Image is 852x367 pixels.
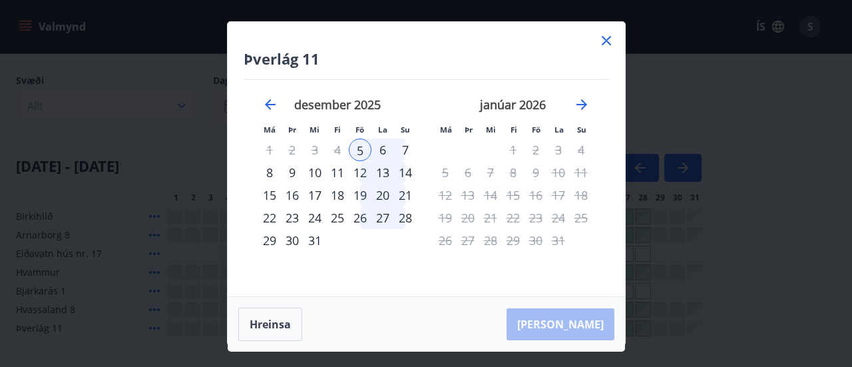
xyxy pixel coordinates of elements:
td: Choose fimmtudagur, 25. desember 2025 as your check-out date. It’s available. [326,206,349,229]
div: 27 [371,206,394,229]
div: 23 [281,206,304,229]
small: Má [440,125,452,135]
td: Choose þriðjudagur, 30. desember 2025 as your check-out date. It’s available. [281,229,304,252]
td: Choose mánudagur, 22. desember 2025 as your check-out date. It’s available. [258,206,281,229]
td: Not available. sunnudagur, 18. janúar 2026 [570,184,592,206]
td: Choose laugardagur, 13. desember 2025 as your check-out date. It’s available. [371,161,394,184]
td: Choose miðvikudagur, 10. desember 2025 as your check-out date. It’s available. [304,161,326,184]
td: Not available. þriðjudagur, 27. janúar 2026 [457,229,479,252]
div: 13 [371,161,394,184]
td: Not available. miðvikudagur, 28. janúar 2026 [479,229,502,252]
td: Not available. miðvikudagur, 7. janúar 2026 [479,161,502,184]
td: Choose fimmtudagur, 11. desember 2025 as your check-out date. It’s available. [326,161,349,184]
div: 14 [394,161,417,184]
small: Fi [334,125,341,135]
strong: desember 2025 [294,97,381,113]
td: Choose föstudagur, 19. desember 2025 as your check-out date. It’s available. [349,184,371,206]
td: Choose föstudagur, 26. desember 2025 as your check-out date. It’s available. [349,206,371,229]
td: Choose sunnudagur, 28. desember 2025 as your check-out date. It’s available. [394,206,417,229]
td: Choose sunnudagur, 21. desember 2025 as your check-out date. It’s available. [394,184,417,206]
div: 7 [394,139,417,161]
td: Not available. laugardagur, 17. janúar 2026 [547,184,570,206]
td: Choose fimmtudagur, 18. desember 2025 as your check-out date. It’s available. [326,184,349,206]
small: La [378,125,387,135]
td: Not available. sunnudagur, 25. janúar 2026 [570,206,592,229]
h4: Þverlág 11 [244,49,609,69]
td: Choose miðvikudagur, 31. desember 2025 as your check-out date. It’s available. [304,229,326,252]
small: Mi [486,125,496,135]
small: Su [577,125,586,135]
td: Choose laugardagur, 20. desember 2025 as your check-out date. It’s available. [371,184,394,206]
td: Not available. mánudagur, 19. janúar 2026 [434,206,457,229]
td: Choose laugardagur, 6. desember 2025 as your check-out date. It’s available. [371,139,394,161]
div: 26 [349,206,371,229]
td: Choose miðvikudagur, 17. desember 2025 as your check-out date. It’s available. [304,184,326,206]
td: Not available. mánudagur, 26. janúar 2026 [434,229,457,252]
td: Choose miðvikudagur, 24. desember 2025 as your check-out date. It’s available. [304,206,326,229]
td: Not available. föstudagur, 23. janúar 2026 [525,206,547,229]
div: 12 [349,161,371,184]
td: Not available. laugardagur, 3. janúar 2026 [547,139,570,161]
div: 15 [258,184,281,206]
div: 28 [394,206,417,229]
td: Not available. sunnudagur, 11. janúar 2026 [570,161,592,184]
div: 18 [326,184,349,206]
td: Not available. föstudagur, 16. janúar 2026 [525,184,547,206]
td: Choose mánudagur, 8. desember 2025 as your check-out date. It’s available. [258,161,281,184]
div: 9 [281,161,304,184]
td: Not available. þriðjudagur, 6. janúar 2026 [457,161,479,184]
div: 20 [371,184,394,206]
td: Not available. mánudagur, 1. desember 2025 [258,139,281,161]
td: Not available. fimmtudagur, 1. janúar 2026 [502,139,525,161]
td: Choose sunnudagur, 14. desember 2025 as your check-out date. It’s available. [394,161,417,184]
td: Not available. laugardagur, 24. janúar 2026 [547,206,570,229]
div: 25 [326,206,349,229]
div: 24 [304,206,326,229]
td: Not available. fimmtudagur, 29. janúar 2026 [502,229,525,252]
div: 5 [349,139,371,161]
div: 21 [394,184,417,206]
td: Not available. fimmtudagur, 4. desember 2025 [326,139,349,161]
div: 19 [349,184,371,206]
td: Not available. mánudagur, 12. janúar 2026 [434,184,457,206]
td: Not available. fimmtudagur, 15. janúar 2026 [502,184,525,206]
td: Not available. miðvikudagur, 21. janúar 2026 [479,206,502,229]
div: Aðeins útritun í boði [304,229,326,252]
div: 10 [304,161,326,184]
td: Not available. föstudagur, 30. janúar 2026 [525,229,547,252]
small: Fö [532,125,540,135]
td: Not available. sunnudagur, 4. janúar 2026 [570,139,592,161]
div: 29 [258,229,281,252]
small: La [554,125,564,135]
td: Choose þriðjudagur, 9. desember 2025 as your check-out date. It’s available. [281,161,304,184]
td: Not available. þriðjudagur, 2. desember 2025 [281,139,304,161]
div: Move forward to switch to the next month. [574,97,590,113]
td: Choose laugardagur, 27. desember 2025 as your check-out date. It’s available. [371,206,394,229]
td: Not available. þriðjudagur, 13. janúar 2026 [457,184,479,206]
div: Move backward to switch to the previous month. [262,97,278,113]
td: Not available. miðvikudagur, 3. desember 2025 [304,139,326,161]
td: Choose þriðjudagur, 23. desember 2025 as your check-out date. It’s available. [281,206,304,229]
td: Not available. föstudagur, 2. janúar 2026 [525,139,547,161]
div: 8 [258,161,281,184]
div: 6 [371,139,394,161]
td: Not available. þriðjudagur, 20. janúar 2026 [457,206,479,229]
small: Þr [465,125,473,135]
div: 11 [326,161,349,184]
small: Má [264,125,276,135]
div: 17 [304,184,326,206]
div: Calendar [244,80,609,281]
small: Fö [355,125,364,135]
td: Not available. laugardagur, 10. janúar 2026 [547,161,570,184]
td: Choose föstudagur, 12. desember 2025 as your check-out date. It’s available. [349,161,371,184]
td: Choose þriðjudagur, 16. desember 2025 as your check-out date. It’s available. [281,184,304,206]
td: Not available. laugardagur, 31. janúar 2026 [547,229,570,252]
div: 22 [258,206,281,229]
td: Not available. mánudagur, 5. janúar 2026 [434,161,457,184]
td: Choose mánudagur, 15. desember 2025 as your check-out date. It’s available. [258,184,281,206]
small: Su [401,125,410,135]
td: Not available. miðvikudagur, 14. janúar 2026 [479,184,502,206]
button: Hreinsa [238,308,302,341]
td: Not available. fimmtudagur, 22. janúar 2026 [502,206,525,229]
small: Mi [310,125,319,135]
